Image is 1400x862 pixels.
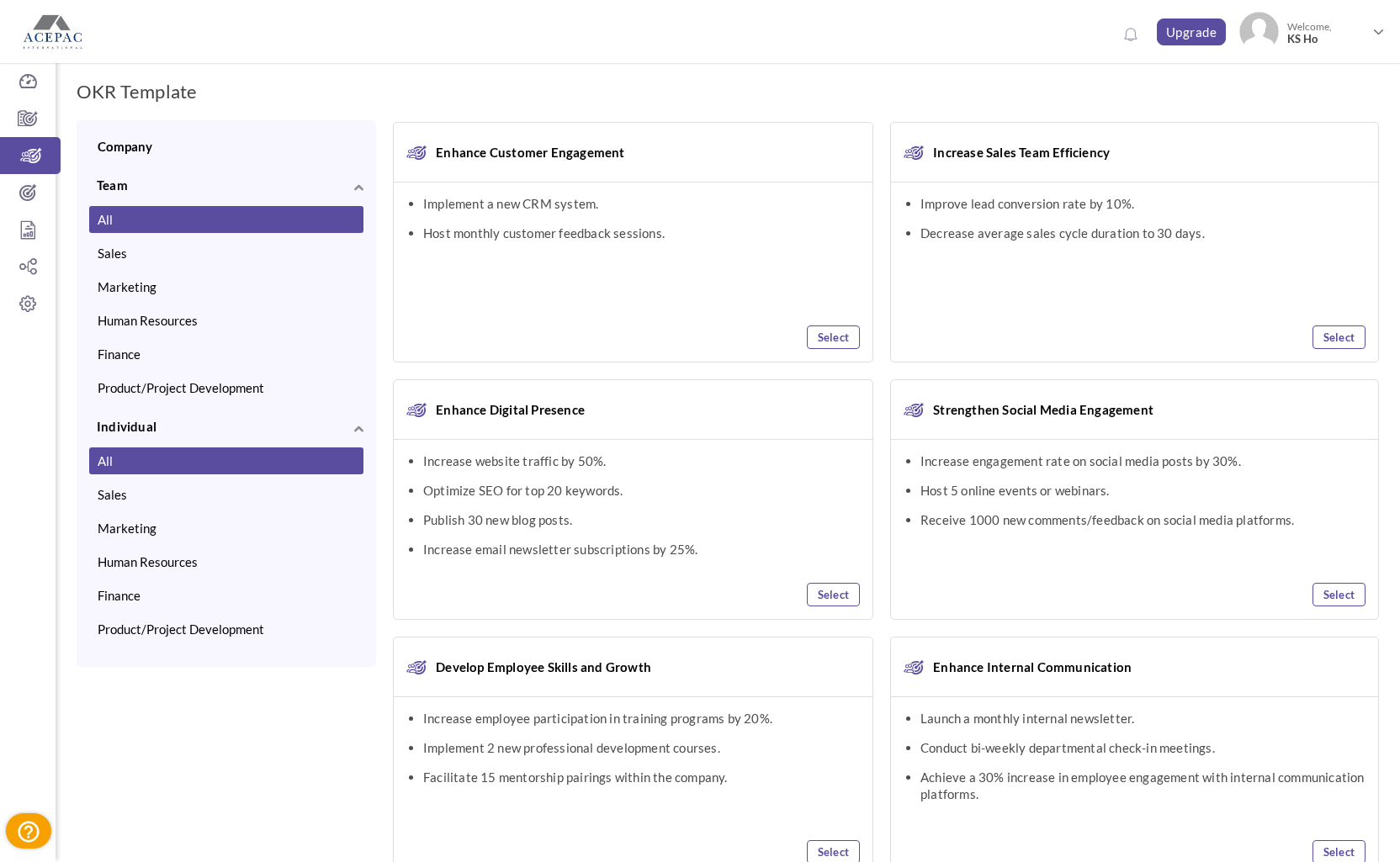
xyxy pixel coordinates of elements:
li: Optimize SEO for top 20 keywords. [423,482,860,499]
li: Conduct bi-weekly departmental check-in meetings. [920,739,1366,756]
li: Increase engagement rate on social media posts by 30%. [920,452,1366,469]
span: Increase Sales Team Efficiency [925,144,1110,161]
h1: OKR Template [77,80,197,103]
img: Logo [19,11,87,53]
span: Enhance Customer Engagement [427,144,624,161]
button: Finance [89,341,363,368]
a: Notifications [1117,22,1144,49]
a: Individual [89,418,363,435]
li: Achieve a 30% increase in employee engagement with internal communication platforms. [920,769,1366,802]
button: All [89,447,363,474]
li: Publish 30 new blog posts. [423,511,860,528]
span: Welcome, [1279,12,1371,54]
span: Enhance Internal Communication [925,658,1132,675]
button: Marketing [89,273,363,300]
span: Team [97,177,128,193]
button: Human Resources [89,307,363,334]
button: Sales [89,240,363,267]
a: Select [807,325,860,349]
button: Marketing [89,515,363,542]
a: Select [807,583,860,606]
a: Upgrade [1157,19,1227,45]
span: KS Ho [1287,33,1366,45]
li: Receive 1000 new comments/feedback on social media platforms. [920,511,1366,528]
li: Improve lead conversion rate by 10%. [920,195,1366,212]
span: Individual [97,419,156,434]
li: Implement 2 new professional development courses. [423,739,860,756]
a: Photo Welcome,KS Ho [1233,5,1392,55]
li: Facilitate 15 mentorship pairings within the company. [423,769,860,785]
a: Team [89,177,363,193]
li: Host monthly customer feedback sessions. [423,225,860,241]
button: Sales [89,481,363,508]
button: Human Resources [89,548,363,575]
button: Company [89,133,363,160]
li: Implement a new CRM system. [423,195,860,212]
button: All [89,206,363,233]
li: Decrease average sales cycle duration to 30 days. [920,225,1366,241]
li: Increase employee participation in training programs by 20%. [423,710,860,727]
li: Host 5 online events or webinars. [920,482,1366,499]
button: Product/Project Development [89,616,363,643]
a: Select [1312,583,1366,606]
span: Enhance Digital Presence [427,401,585,418]
a: Select [1312,325,1366,349]
li: Launch a monthly internal newsletter. [920,710,1366,727]
li: Increase email newsletter subscriptions by 25%. [423,541,860,558]
li: Increase website traffic by 50%. [423,452,860,469]
button: Finance [89,582,363,609]
span: Develop Employee Skills and Growth [427,658,651,675]
button: Product/Project Development [89,374,363,401]
span: Strengthen Social Media Engagement [925,401,1153,418]
img: Photo [1239,12,1279,51]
